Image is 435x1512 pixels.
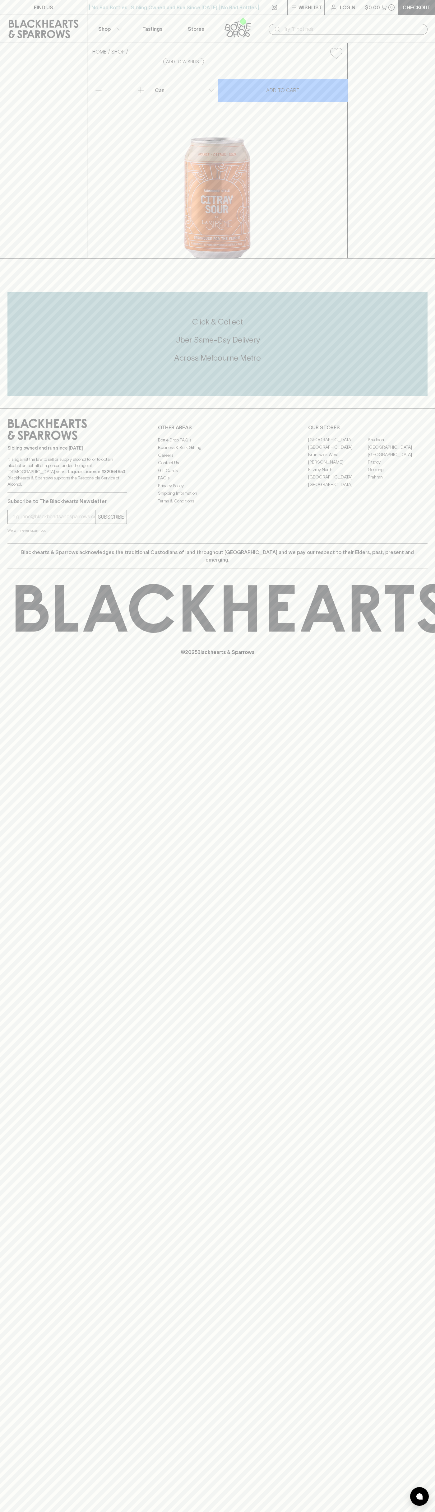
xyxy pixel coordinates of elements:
[308,451,368,459] a: Brunswick West
[368,459,428,466] a: Fitzroy
[68,469,125,474] strong: Liquor License #32064953
[158,444,277,451] a: Business & Bulk Gifting
[298,4,322,11] p: Wishlist
[308,436,368,444] a: [GEOGRAPHIC_DATA]
[368,436,428,444] a: Braddon
[7,335,428,345] h5: Uber Same-Day Delivery
[34,4,53,11] p: FIND US
[266,86,299,94] p: ADD TO CART
[95,510,127,524] button: SUBSCRIBE
[7,292,428,396] div: Call to action block
[12,548,423,563] p: Blackhearts & Sparrows acknowledges the traditional Custodians of land throughout [GEOGRAPHIC_DAT...
[174,15,218,43] a: Stores
[308,466,368,474] a: Fitzroy North
[368,474,428,481] a: Prahran
[131,15,174,43] a: Tastings
[403,4,431,11] p: Checkout
[158,474,277,482] a: FAQ's
[163,58,204,65] button: Add to wishlist
[158,490,277,497] a: Shipping Information
[308,444,368,451] a: [GEOGRAPHIC_DATA]
[390,6,393,9] p: 0
[308,459,368,466] a: [PERSON_NAME]
[365,4,380,11] p: $0.00
[158,424,277,431] p: OTHER AREAS
[308,424,428,431] p: OUR STORES
[416,1493,423,1500] img: bubble-icon
[87,15,131,43] button: Shop
[308,474,368,481] a: [GEOGRAPHIC_DATA]
[340,4,355,11] p: Login
[7,497,127,505] p: Subscribe to The Blackhearts Newsletter
[155,86,164,94] p: Can
[92,49,107,54] a: HOME
[158,436,277,444] a: Bottle Drop FAQ's
[158,451,277,459] a: Careers
[368,451,428,459] a: [GEOGRAPHIC_DATA]
[111,49,125,54] a: SHOP
[7,445,127,451] p: Sibling owned and run since [DATE]
[152,84,217,96] div: Can
[87,64,347,258] img: 39062.png
[284,24,423,34] input: Try "Pinot noir"
[98,513,124,520] p: SUBSCRIBE
[142,25,162,33] p: Tastings
[158,482,277,489] a: Privacy Policy
[188,25,204,33] p: Stores
[98,25,111,33] p: Shop
[158,467,277,474] a: Gift Cards
[218,79,348,102] button: ADD TO CART
[328,45,345,61] button: Add to wishlist
[7,353,428,363] h5: Across Melbourne Metro
[308,481,368,488] a: [GEOGRAPHIC_DATA]
[12,512,95,522] input: e.g. jane@blackheartsandsparrows.com.au
[368,444,428,451] a: [GEOGRAPHIC_DATA]
[158,497,277,505] a: Terms & Conditions
[158,459,277,467] a: Contact Us
[368,466,428,474] a: Geelong
[7,317,428,327] h5: Click & Collect
[7,456,127,487] p: It is against the law to sell or supply alcohol to, or to obtain alcohol on behalf of a person un...
[7,527,127,534] p: We will never spam you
